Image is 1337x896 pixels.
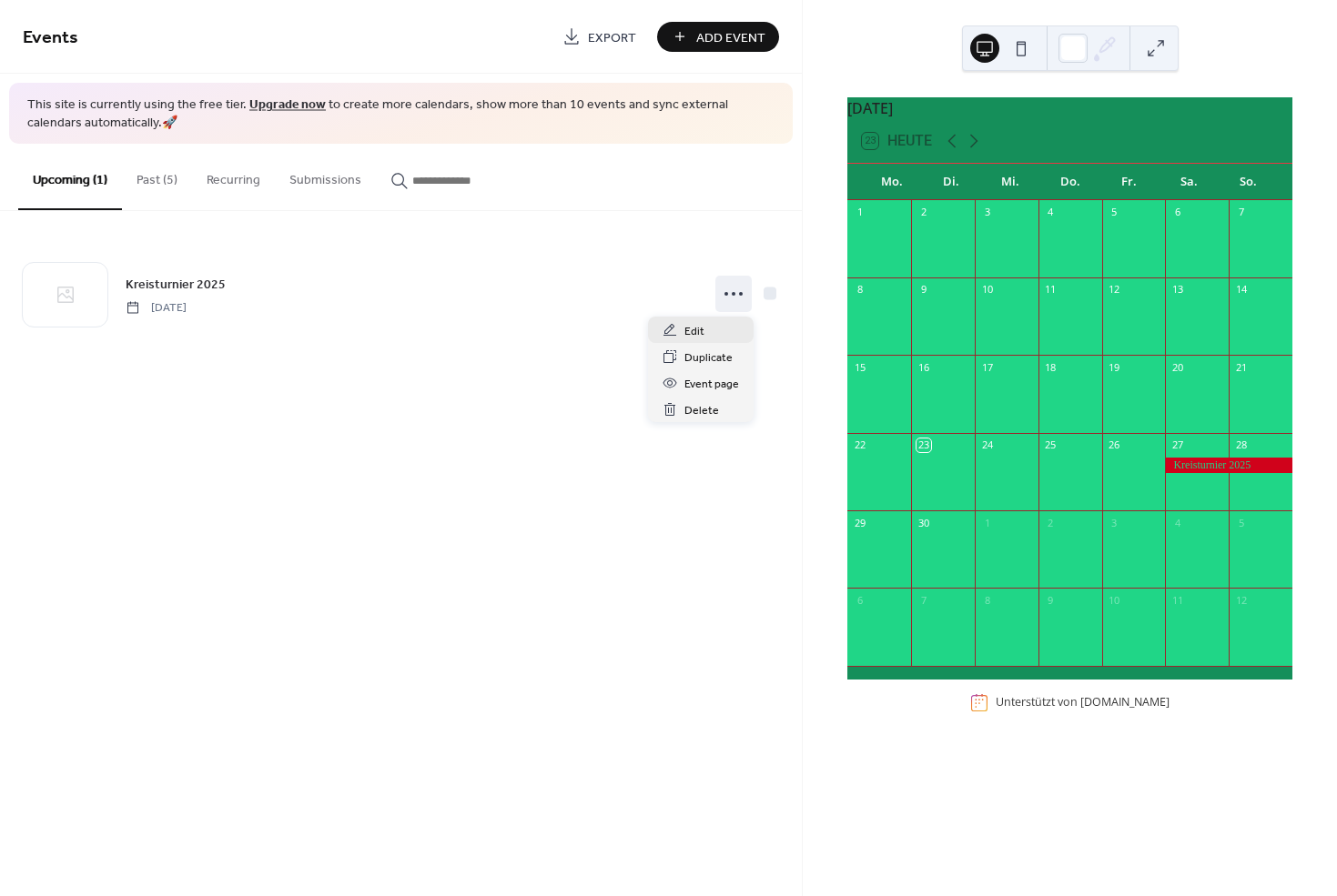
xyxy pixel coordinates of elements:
span: Edit [684,322,704,341]
button: Upcoming (1) [18,144,122,210]
div: 8 [980,593,994,607]
div: 15 [853,360,866,374]
div: Unterstützt von [996,695,1170,710]
div: 11 [1170,593,1184,607]
span: Kreisturnier 2025 [126,275,226,294]
div: 30 [917,516,930,529]
div: 21 [1234,360,1248,374]
span: Delete [684,401,719,420]
div: 24 [980,438,994,452]
div: 19 [1108,360,1121,374]
div: Di. [922,164,981,200]
div: 18 [1044,360,1058,374]
div: [DATE] [847,97,1292,119]
div: 9 [917,283,930,297]
div: 17 [980,360,994,374]
div: 23 [917,438,930,452]
span: Event page [684,375,739,394]
div: 12 [1108,283,1121,297]
span: Export [588,28,636,47]
div: 2 [1044,516,1058,529]
span: Events [23,20,78,55]
div: Do. [1040,164,1099,200]
div: 11 [1044,283,1058,297]
div: 14 [1234,283,1248,297]
div: 3 [1108,516,1121,529]
a: [DOMAIN_NAME] [1080,695,1170,710]
div: 6 [853,593,866,607]
a: Kreisturnier 2025 [126,274,226,295]
div: 16 [917,360,930,374]
span: [DATE] [126,299,187,316]
div: 27 [1170,438,1184,452]
div: 10 [1108,593,1121,607]
button: Past (5) [122,144,192,208]
div: 2 [917,206,930,219]
button: Add Event [657,22,779,52]
span: This site is currently using the free tier. to create more calendars, show more than 10 events an... [27,96,775,132]
div: 8 [853,283,866,297]
div: 28 [1234,438,1248,452]
div: 25 [1044,438,1058,452]
div: 4 [1044,206,1058,219]
button: Recurring [192,144,275,208]
div: 5 [1108,206,1121,219]
div: So. [1219,164,1278,200]
div: 29 [853,516,866,529]
a: Upgrade now [249,93,326,117]
span: Add Event [696,28,765,47]
div: Sa. [1160,164,1219,200]
div: Fr. [1099,164,1159,200]
div: 10 [980,283,994,297]
div: 1 [853,206,866,219]
button: Submissions [275,144,376,208]
div: 22 [853,438,866,452]
div: Kreisturnier 2025 [1165,458,1292,473]
div: 9 [1044,593,1058,607]
div: 20 [1170,360,1184,374]
div: 4 [1170,516,1184,529]
div: 7 [917,593,930,607]
div: 5 [1234,516,1248,529]
div: 6 [1170,206,1184,219]
div: 12 [1234,593,1248,607]
div: Mi. [981,164,1040,200]
div: 7 [1234,206,1248,219]
span: Duplicate [684,348,733,367]
div: 1 [980,516,994,529]
div: Mo. [862,164,921,200]
div: 13 [1170,283,1184,297]
div: 26 [1108,438,1121,452]
a: Export [549,22,650,52]
div: 3 [980,206,994,219]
